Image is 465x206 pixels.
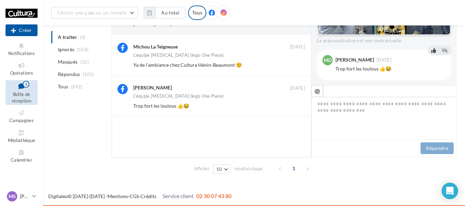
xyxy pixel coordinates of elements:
[216,166,222,172] span: 10
[6,41,38,57] button: Notifications
[8,51,35,56] span: Notifications
[51,7,138,19] button: Choisir une page ou un compte
[58,58,77,65] span: Masqués
[376,58,392,62] span: [DATE]
[9,193,16,200] span: MS
[48,193,231,199] span: © [DATE]-[DATE] - - -
[335,57,374,62] div: [PERSON_NAME]
[196,193,231,199] span: 02 30 07 43 80
[290,85,305,91] span: [DATE]
[12,91,31,104] span: Boîte de réception
[58,83,68,90] span: Tous
[6,60,38,77] a: Opérations
[8,138,35,143] span: Médiathèque
[141,193,156,199] a: Crédits
[9,118,34,123] span: Campagnes
[194,165,209,172] span: Afficher
[48,193,68,199] a: Digitaleo
[133,103,189,109] span: Trop fort les loulous 👍😂
[20,193,30,200] p: [PERSON_NAME]
[58,46,74,53] span: Ignorés
[144,7,185,19] button: Au total
[133,84,172,91] div: [PERSON_NAME]
[6,108,38,124] a: Campagnes
[6,190,38,203] a: MS [PERSON_NAME]
[290,44,305,50] span: [DATE]
[71,84,83,89] span: (692)
[163,193,194,199] span: Service client
[317,35,451,44] div: La prévisualisation est non-contractuelle
[324,57,332,64] span: MD
[77,47,89,52] span: (554)
[133,43,178,50] div: Michou La Teigneuse
[335,65,446,72] div: Trop fort les loulous 👍😂
[234,165,263,172] span: résultats/page
[58,71,80,78] span: Répondus
[311,85,323,97] button: @
[133,53,224,57] div: L’équipe [MEDICAL_DATA] (lego One Piece)
[421,142,454,154] button: Répondre
[155,7,185,19] button: Au total
[107,193,128,199] a: Mentions
[130,193,139,199] a: CGS
[11,157,32,163] span: Calendrier
[6,80,38,105] a: Boîte de réception3
[442,183,458,199] div: Open Intercom Messenger
[6,147,38,164] a: Calendrier
[80,59,89,65] span: (32)
[314,88,320,94] i: @
[10,70,33,76] span: Opérations
[23,81,29,88] div: 3
[83,72,94,77] span: (105)
[213,164,231,174] button: 10
[6,128,38,144] a: Médiathèque
[288,163,299,174] span: 1
[133,94,224,98] div: L’équipe [MEDICAL_DATA] (lego One Piece)
[6,24,38,36] button: Créer
[6,24,38,36] div: Nouvelle campagne
[133,62,242,68] span: Ya de l'ambiance chez Cultura Hénin-Beaumont ☺️
[188,6,206,20] div: Tous
[57,10,127,15] span: Choisir une page ou un compte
